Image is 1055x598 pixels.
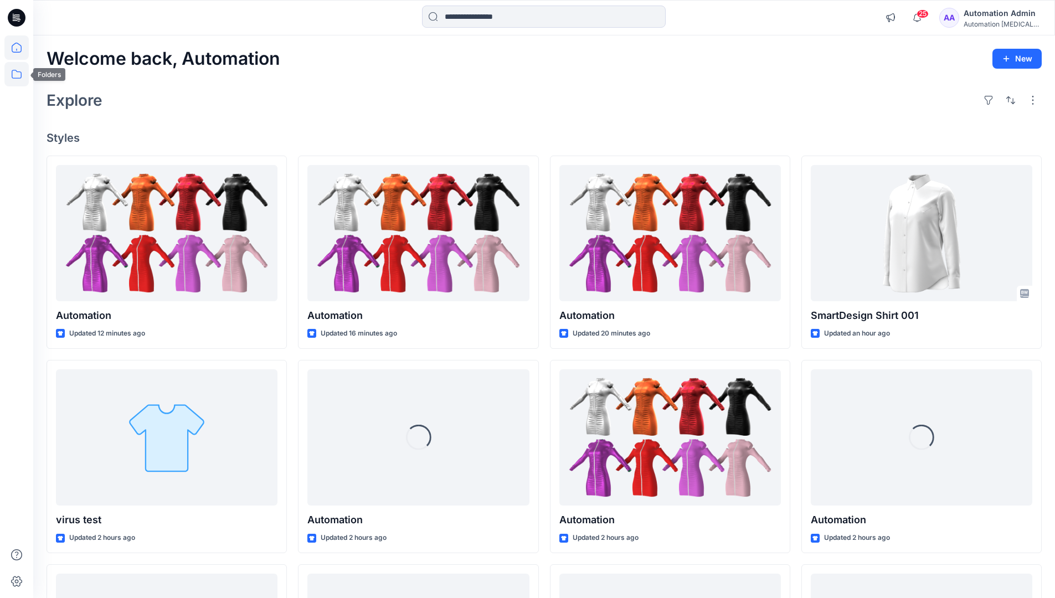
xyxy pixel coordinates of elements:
a: virus test [56,369,277,506]
p: Updated 2 hours ago [321,532,387,544]
p: Updated 16 minutes ago [321,328,397,339]
a: Automation [307,165,529,302]
p: SmartDesign Shirt 001 [811,308,1032,323]
h2: Explore [47,91,102,109]
p: Automation [559,512,781,528]
p: Updated 2 hours ago [824,532,890,544]
h2: Welcome back, Automation [47,49,280,69]
p: Automation [56,308,277,323]
a: Automation [559,165,781,302]
a: SmartDesign Shirt 001 [811,165,1032,302]
p: Automation [559,308,781,323]
div: Automation [MEDICAL_DATA]... [964,20,1041,28]
div: Automation Admin [964,7,1041,20]
p: Automation [307,308,529,323]
p: Automation [811,512,1032,528]
p: virus test [56,512,277,528]
p: Automation [307,512,529,528]
a: Automation [56,165,277,302]
p: Updated an hour ago [824,328,890,339]
p: Updated 2 hours ago [69,532,135,544]
h4: Styles [47,131,1042,145]
p: Updated 12 minutes ago [69,328,145,339]
p: Updated 2 hours ago [573,532,639,544]
button: New [992,49,1042,69]
div: AA [939,8,959,28]
p: Updated 20 minutes ago [573,328,650,339]
a: Automation [559,369,781,506]
span: 25 [917,9,929,18]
